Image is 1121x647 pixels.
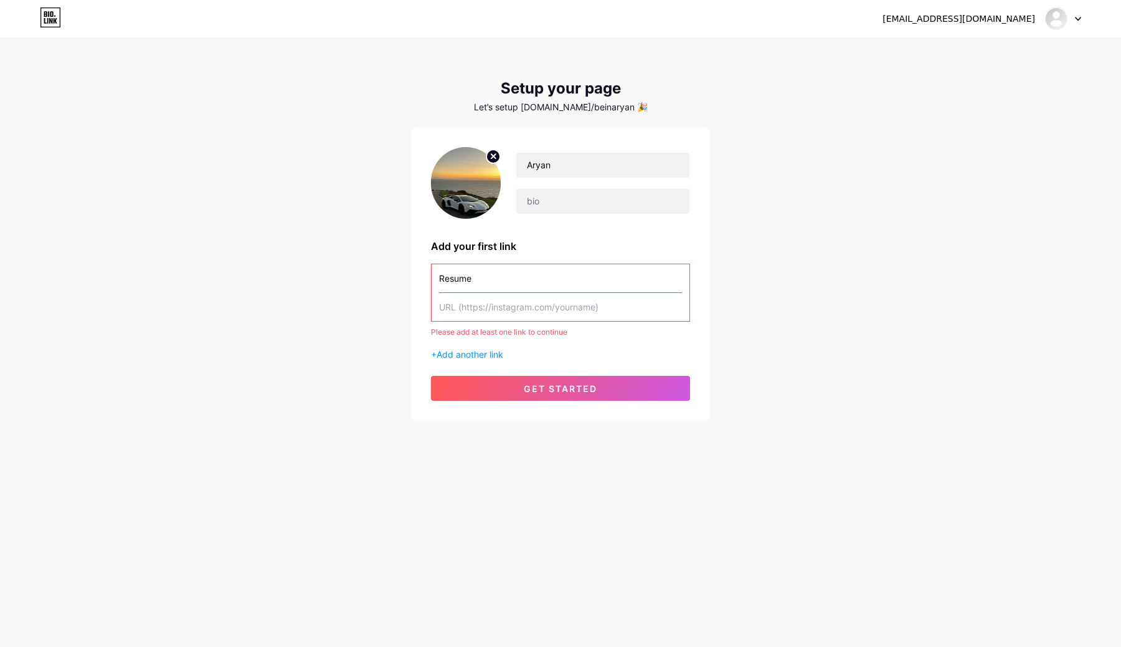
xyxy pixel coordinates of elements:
[516,153,689,178] input: Your name
[411,80,710,97] div: Setup your page
[431,147,501,219] img: profile pic
[437,349,503,360] span: Add another link
[516,189,689,214] input: bio
[431,348,690,361] div: +
[431,376,690,401] button: get started
[411,102,710,112] div: Let’s setup [DOMAIN_NAME]/beinaryan 🎉
[439,293,682,321] input: URL (https://instagram.com/yourname)
[1044,7,1068,31] img: beinaryan
[431,239,690,254] div: Add your first link
[882,12,1035,26] div: [EMAIL_ADDRESS][DOMAIN_NAME]
[524,383,597,394] span: get started
[431,327,690,338] div: Please add at least one link to continue
[439,264,682,292] input: Link name (My Instagram)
